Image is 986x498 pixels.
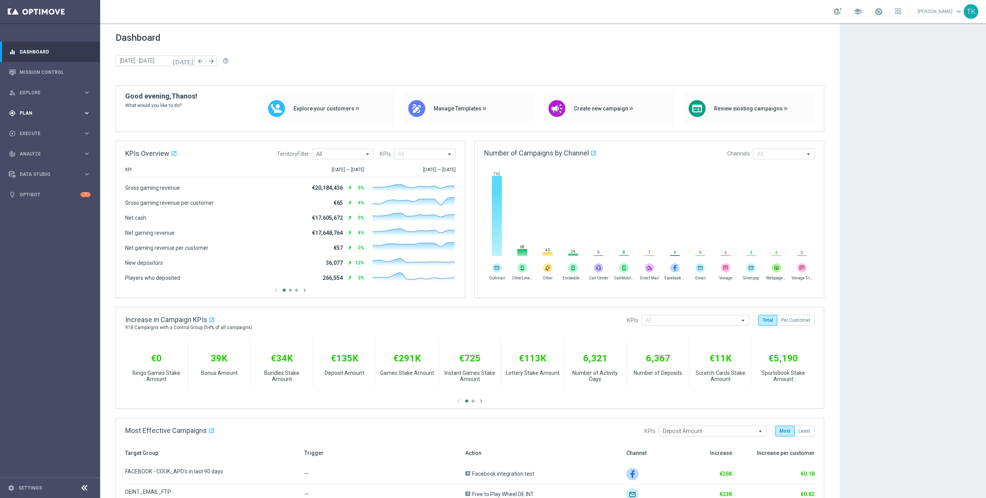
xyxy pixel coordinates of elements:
button: equalizer Dashboard [8,49,91,55]
div: Mission Control [9,62,91,82]
i: equalizer [9,48,16,55]
div: 7 [80,192,91,197]
i: keyboard_arrow_right [83,170,91,178]
i: track_changes [9,150,16,157]
span: keyboard_arrow_down [954,7,963,16]
div: Analyze [9,150,83,157]
button: gps_fixed Plan keyboard_arrow_right [8,110,91,116]
div: TK [964,4,978,19]
button: play_circle_outline Execute keyboard_arrow_right [8,130,91,137]
i: keyboard_arrow_right [83,109,91,117]
button: lightbulb Optibot 7 [8,192,91,198]
div: Dashboard [9,42,91,62]
i: settings [8,485,15,491]
div: Explore [9,89,83,96]
button: Mission Control [8,69,91,75]
i: play_circle_outline [9,130,16,137]
span: Plan [20,111,83,115]
button: person_search Explore keyboard_arrow_right [8,90,91,96]
span: school [854,7,862,16]
button: Data Studio keyboard_arrow_right [8,171,91,177]
div: Execute [9,130,83,137]
a: Optibot [20,184,80,205]
a: [PERSON_NAME]keyboard_arrow_down [917,6,964,17]
div: Plan [9,110,83,117]
button: track_changes Analyze keyboard_arrow_right [8,151,91,157]
i: gps_fixed [9,110,16,117]
i: person_search [9,89,16,96]
span: Execute [20,131,83,136]
i: lightbulb [9,191,16,198]
div: Optibot [9,184,91,205]
a: Mission Control [20,62,91,82]
span: Analyze [20,152,83,156]
a: Settings [18,486,42,490]
i: keyboard_arrow_right [83,150,91,157]
a: Dashboard [20,42,91,62]
span: Explore [20,90,83,95]
span: Data Studio [20,172,83,177]
i: keyboard_arrow_right [83,89,91,96]
div: Data Studio [9,171,83,178]
i: keyboard_arrow_right [83,130,91,137]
